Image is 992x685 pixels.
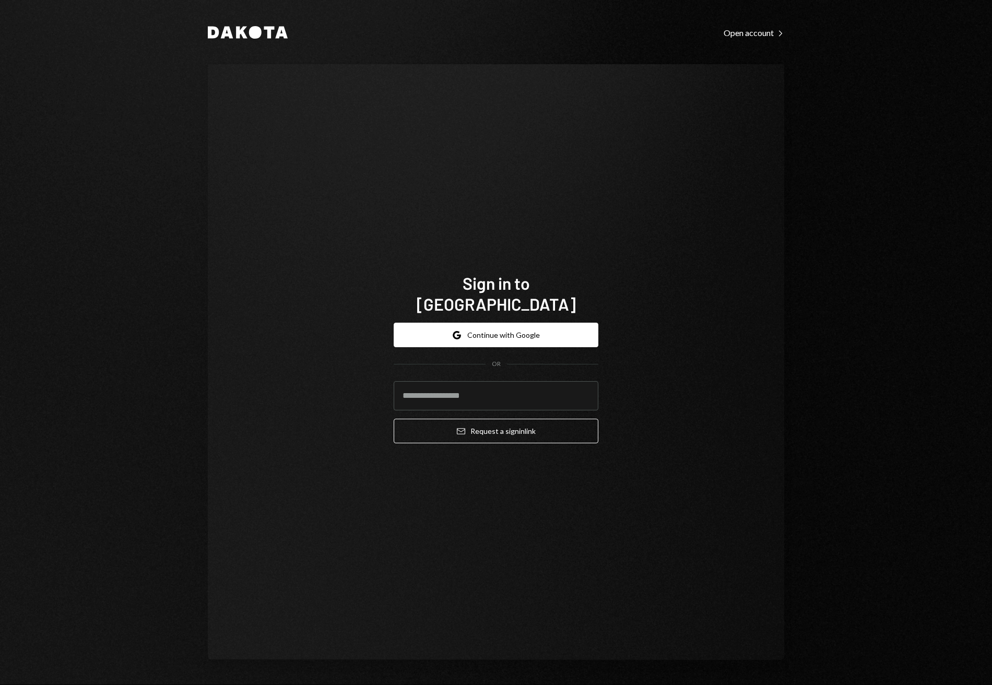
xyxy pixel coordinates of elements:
[394,273,598,314] h1: Sign in to [GEOGRAPHIC_DATA]
[724,28,784,38] div: Open account
[394,419,598,443] button: Request a signinlink
[492,360,501,369] div: OR
[394,323,598,347] button: Continue with Google
[724,27,784,38] a: Open account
